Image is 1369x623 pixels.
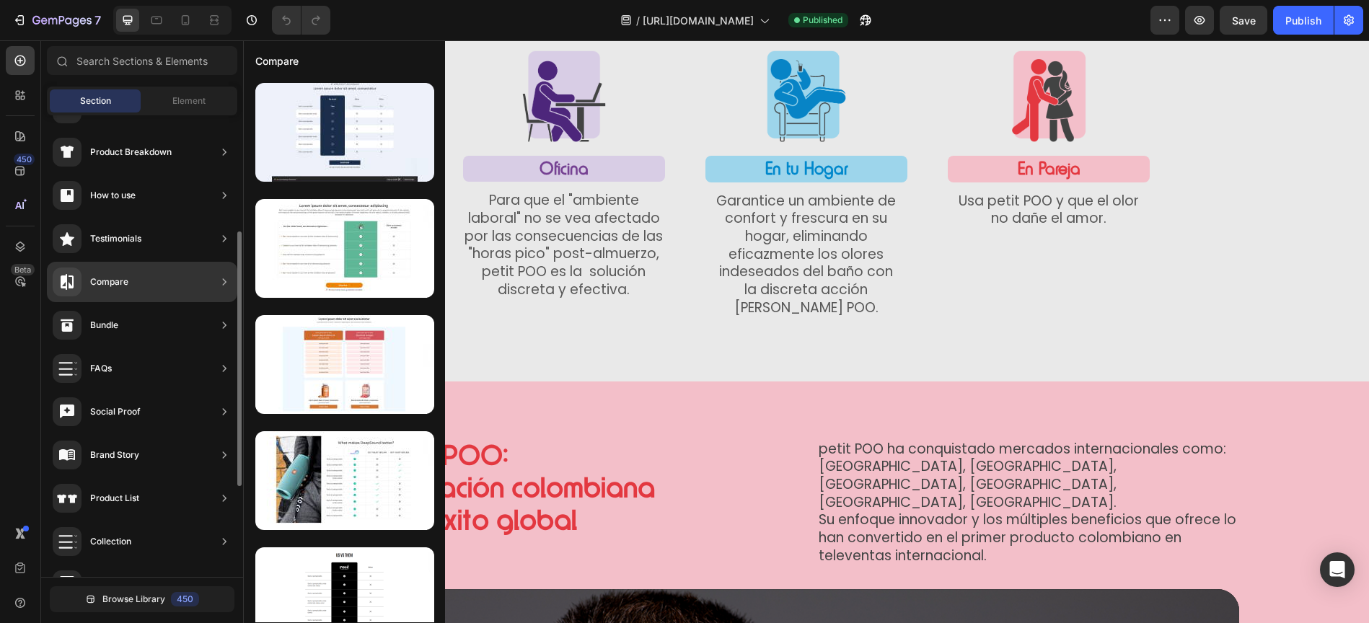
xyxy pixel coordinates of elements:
div: Brand Story [90,448,139,462]
div: Undo/Redo [272,6,330,35]
p: Usa petit POO y que el olor no dañe el amor. [706,152,905,187]
button: Publish [1273,6,1334,35]
div: Publish [1285,13,1321,28]
div: Beta [11,264,35,275]
button: 7 [6,6,107,35]
p: 7 [94,12,101,29]
div: 450 [14,154,35,165]
div: Collection [90,534,131,549]
input: Search Sections & Elements [47,46,237,75]
p: En Pareja [706,117,906,141]
div: Product List [90,491,139,505]
iframe: Design area [243,40,1369,623]
div: Open Intercom Messenger [1320,552,1355,587]
span: Element [172,94,206,107]
span: [URL][DOMAIN_NAME] [643,13,754,28]
span: Save [1232,14,1256,27]
div: Compare [90,275,128,289]
div: Testimonials [90,231,141,246]
p: En tu Hogar [464,117,664,141]
span: Published [803,14,842,27]
span: Section [80,94,111,107]
div: Bundle [90,318,118,332]
div: Product Breakdown [90,145,172,159]
span: / [636,13,640,28]
p: petit POO ha conquistado mercados internacionales como: [GEOGRAPHIC_DATA], [GEOGRAPHIC_DATA], [GE... [576,400,995,525]
button: Browse Library450 [50,586,234,612]
div: 450 [171,592,199,606]
button: Save [1220,6,1267,35]
p: Garantice un ambiente de confort y frescura en su hogar, eliminando eficazmente los olores indese... [464,152,663,259]
div: Social Proof [90,405,141,419]
p: [PERSON_NAME] POO. [464,259,663,277]
div: How to use [90,188,136,203]
img: gempages_558375334815204170-6ed2fd08-92e2-4bbc-8db7-1a4ed7e0a9f0.png [759,8,853,104]
span: Browse Library [102,593,165,606]
h2: petit POO: Innovación colombiana con éxito global [131,399,553,499]
div: FAQs [90,361,112,376]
